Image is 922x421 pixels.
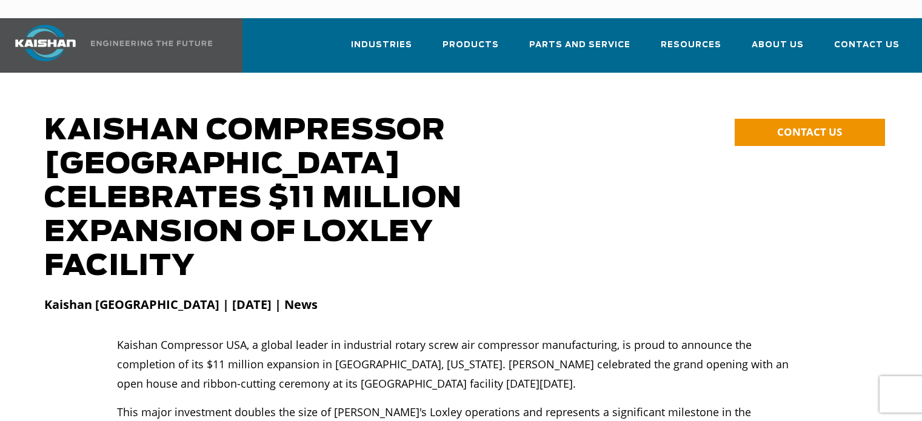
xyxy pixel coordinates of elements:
a: Resources [661,29,721,70]
a: Contact Us [834,29,900,70]
strong: Kaishan [GEOGRAPHIC_DATA] | [DATE] | News [44,296,318,313]
span: Contact Us [834,38,900,52]
p: Kaishan Compressor USA, a global leader in industrial rotary screw air compressor manufacturing, ... [117,335,805,393]
a: Products [443,29,499,70]
a: Parts and Service [529,29,630,70]
span: Kaishan Compressor [GEOGRAPHIC_DATA] Celebrates $11 Million Expansion of Loxley Facility [44,116,462,281]
span: Products [443,38,499,52]
span: About Us [752,38,804,52]
img: Engineering the future [91,41,212,46]
span: Industries [351,38,412,52]
a: Industries [351,29,412,70]
a: CONTACT US [735,119,885,146]
span: Parts and Service [529,38,630,52]
span: Resources [661,38,721,52]
span: CONTACT US [777,125,842,139]
a: About Us [752,29,804,70]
